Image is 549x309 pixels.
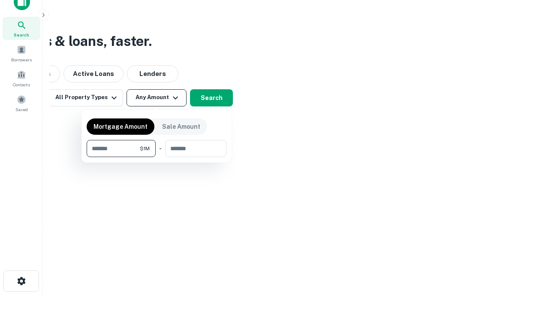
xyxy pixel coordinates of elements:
[94,122,148,131] p: Mortgage Amount
[506,240,549,282] iframe: Chat Widget
[140,145,150,152] span: $1M
[162,122,200,131] p: Sale Amount
[159,140,162,157] div: -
